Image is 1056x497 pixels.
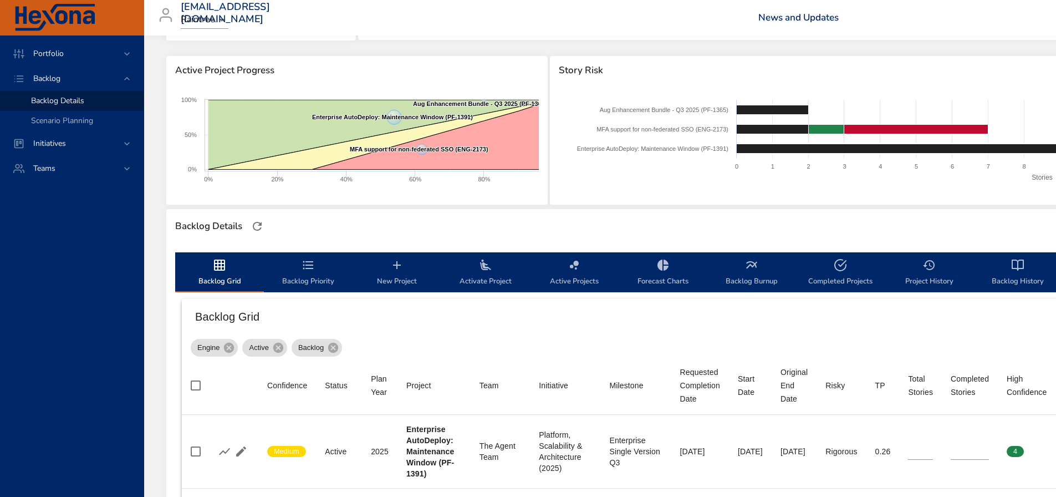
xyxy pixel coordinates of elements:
span: Status [325,379,353,392]
span: Portfolio [24,48,73,59]
a: News and Updates [758,11,839,24]
span: Initiative [539,379,591,392]
text: 3 [843,163,846,170]
div: Completed Stories [951,372,989,399]
div: High Confidence [1007,372,1047,399]
text: 80% [478,176,490,182]
text: 7 [987,163,990,170]
span: Backlog [292,342,330,353]
text: Aug Enhancement Bundle - Q3 2025 (PF-1365) [413,100,547,107]
span: 4 [1007,447,1024,457]
span: Forecast Charts [625,258,701,288]
div: Platform, Scalability & Architecture (2025) [539,429,591,474]
text: 5 [915,163,918,170]
div: Start Date [738,372,763,399]
div: Engine [191,339,238,357]
div: Sort [738,372,763,399]
div: Sort [325,379,348,392]
div: 0.26 [875,446,891,457]
text: 0% [204,176,213,182]
div: Risky [825,379,845,392]
div: [DATE] [680,446,720,457]
span: Teams [24,163,64,174]
button: Refresh Page [249,218,266,235]
text: Enterprise AutoDeploy: Maintenance Window (PF-1391) [577,145,728,152]
text: MFA support for non-federated SSO (ENG-2173) [596,126,728,133]
div: Initiative [539,379,568,392]
div: Total Stories [908,372,933,399]
div: [DATE] [780,446,808,457]
div: Active [325,446,353,457]
span: Active Projects [537,258,612,288]
text: Aug Enhancement Bundle - Q3 2025 (PF-1365) [600,106,728,113]
div: Sort [609,379,643,392]
text: 1 [771,163,774,170]
div: Active [242,339,287,357]
div: Sort [406,379,431,392]
div: Sort [479,379,499,392]
div: Project [406,379,431,392]
div: Sort [825,379,845,392]
span: Medium [267,447,306,457]
div: Sort [539,379,568,392]
span: Project History [891,258,967,288]
h3: [EMAIL_ADDRESS][DOMAIN_NAME] [181,1,270,25]
div: Sort [780,366,808,405]
span: New Project [359,258,435,288]
span: Completed Projects [803,258,878,288]
text: 8 [1023,163,1026,170]
button: Edit Project Details [233,443,249,460]
div: Original End Date [780,366,808,405]
span: Project [406,379,462,392]
div: Milestone [609,379,643,392]
span: Active [242,342,275,353]
text: 0 [735,163,738,170]
span: Initiatives [24,138,75,149]
span: TP [875,379,891,392]
div: Backlog Details [172,217,246,235]
text: 60% [409,176,421,182]
div: [DATE] [738,446,763,457]
text: Stories [1032,174,1052,181]
div: Plan Year [371,372,389,399]
button: Show Burnup [216,443,233,460]
div: 2025 [371,446,389,457]
div: Confidence [267,379,307,392]
text: 50% [185,131,197,138]
div: Requested Completion Date [680,366,720,405]
div: Sort [680,366,720,405]
div: The Agent Team [479,440,521,463]
span: Backlog [24,73,69,84]
div: Sort [908,372,933,399]
div: TP [875,379,885,392]
span: Backlog Priority [271,258,346,288]
text: Enterprise AutoDeploy: Maintenance Window (PF-1391) [312,114,473,120]
div: Rigorous [825,446,857,457]
div: Enterprise Single Version Q3 [609,435,662,468]
text: 40% [340,176,353,182]
text: 6 [951,163,954,170]
span: Backlog Details [31,95,84,106]
div: Backlog [292,339,342,357]
text: MFA support for non-federated SSO (ENG-2173) [350,146,488,153]
span: Backlog Grid [182,258,257,288]
span: Risky [825,379,857,392]
span: Backlog Burnup [714,258,789,288]
span: Team [479,379,521,392]
div: Status [325,379,348,392]
span: Active Project Progress [175,65,539,76]
text: 100% [181,97,197,103]
span: Activate Project [448,258,523,288]
text: 4 [879,163,882,170]
img: Hexona [13,4,96,32]
div: Sort [951,372,989,399]
div: Sort [1007,372,1047,399]
div: Sort [267,379,307,392]
div: Raintree [181,11,228,29]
